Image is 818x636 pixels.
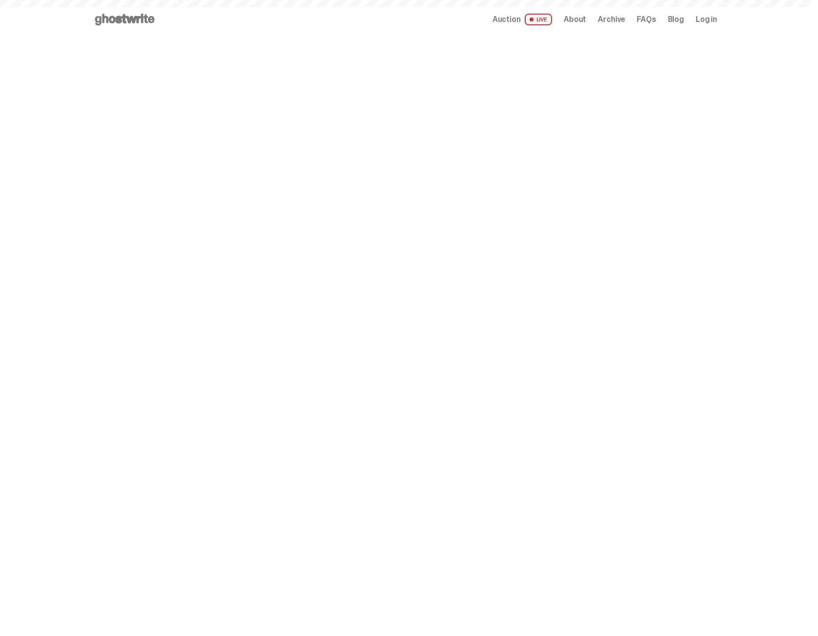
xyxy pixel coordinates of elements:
[564,16,586,23] a: About
[668,16,684,23] a: Blog
[493,16,521,23] span: Auction
[598,16,625,23] a: Archive
[696,16,717,23] a: Log in
[637,16,656,23] a: FAQs
[493,14,552,25] a: Auction LIVE
[525,14,552,25] span: LIVE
